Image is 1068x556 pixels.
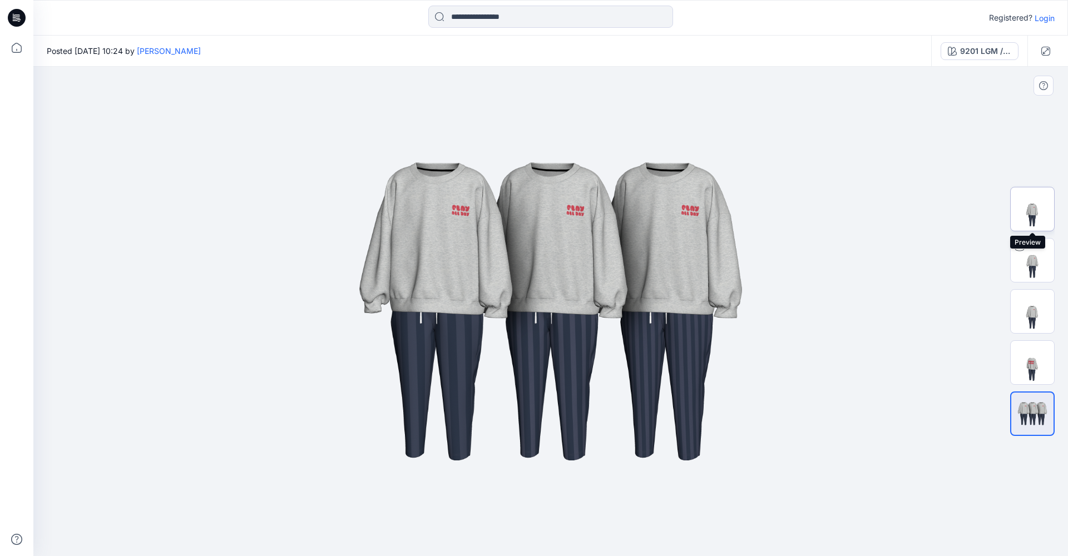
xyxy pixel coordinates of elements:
[1011,290,1054,333] img: Front
[1011,341,1054,384] img: Back
[1011,187,1054,231] img: Preview
[1011,239,1054,282] img: Turntable
[960,45,1011,57] div: 9201 LGM / 2170-LS (25MM x 25MM)
[941,42,1018,60] button: 9201 LGM / 2170-LS (25MM x 25MM)
[273,145,829,478] img: eyJhbGciOiJIUzI1NiIsImtpZCI6IjAiLCJzbHQiOiJzZXMiLCJ0eXAiOiJKV1QifQ.eyJkYXRhIjp7InR5cGUiOiJzdG9yYW...
[137,46,201,56] a: [PERSON_NAME]
[989,11,1032,24] p: Registered?
[1035,12,1055,24] p: Login
[1011,401,1054,426] img: All colorways
[47,45,201,57] span: Posted [DATE] 10:24 by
